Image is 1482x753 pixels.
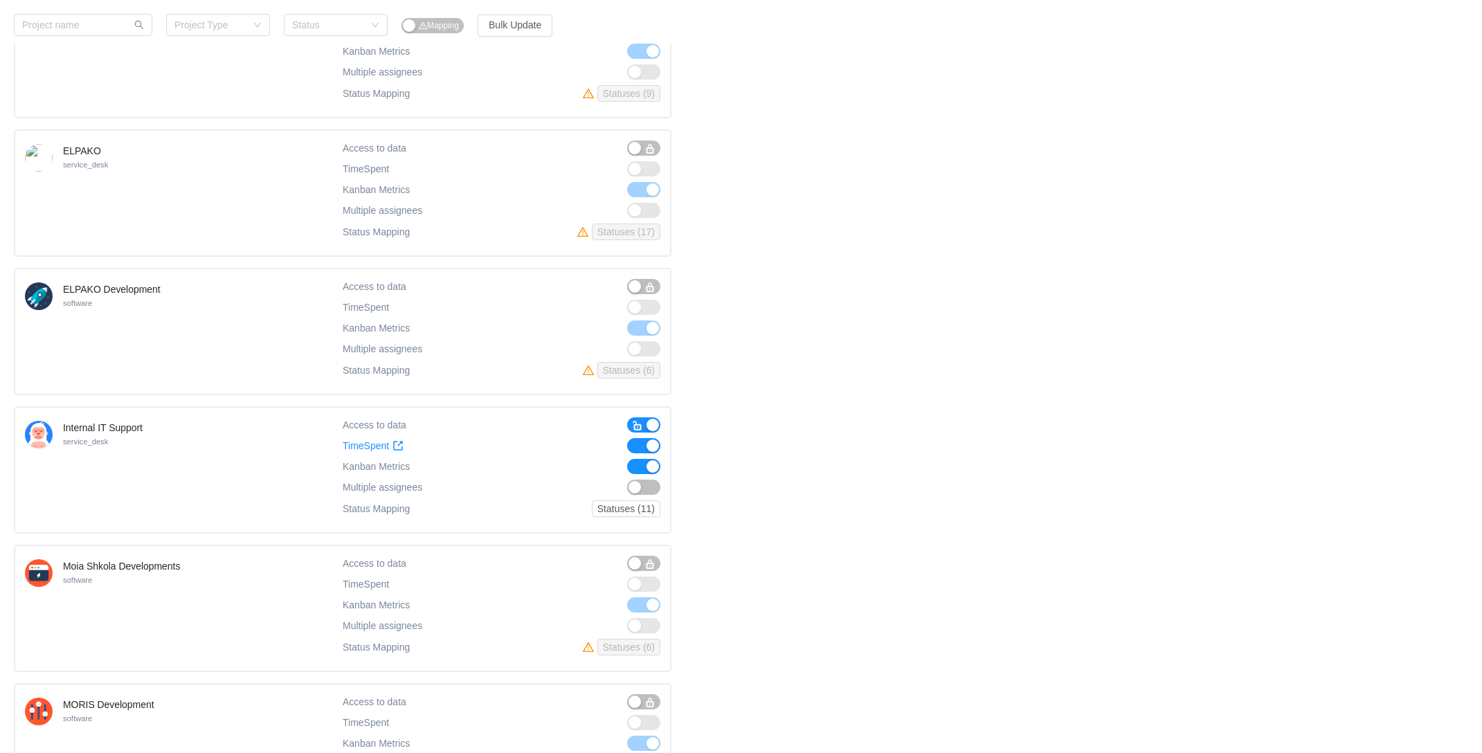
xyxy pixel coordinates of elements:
[577,226,592,237] i: icon: warning
[63,714,92,723] small: software
[292,18,364,32] div: Status
[63,559,180,573] h4: Moia Shkola Developments
[371,21,379,30] i: icon: down
[343,620,422,632] span: Multiple assignees
[14,14,152,36] input: Project name
[419,21,459,30] span: Mapping
[343,85,410,102] div: Status Mapping
[343,440,404,452] a: TimeSpent
[63,437,108,446] small: service_desk
[343,140,406,156] div: Access to data
[343,579,389,590] span: TimeSpent
[343,482,422,493] span: Multiple assignees
[343,717,389,729] span: TimeSpent
[63,299,92,307] small: software
[134,20,144,30] i: icon: search
[583,642,597,653] i: icon: warning
[343,184,410,195] span: Kanban Metrics
[25,421,53,448] img: 10425
[253,21,262,30] i: icon: down
[583,365,597,376] i: icon: warning
[343,66,422,78] span: Multiple assignees
[63,161,108,169] small: service_desk
[343,224,410,240] div: Status Mapping
[343,46,410,57] span: Kanban Metrics
[343,302,389,314] span: TimeSpent
[343,205,422,217] span: Multiple assignees
[343,500,410,517] div: Status Mapping
[63,144,108,158] h4: ELPAKO
[63,698,154,711] h4: MORIS Development
[343,417,406,433] div: Access to data
[25,559,53,587] img: 10412
[478,15,552,37] button: Bulk Update
[343,639,410,655] div: Status Mapping
[25,698,53,725] img: 10421
[343,461,410,472] span: Kanban Metrics
[583,88,597,99] i: icon: warning
[63,282,161,296] h4: ELPAKO Development
[343,362,410,379] div: Status Mapping
[343,738,410,749] span: Kanban Metrics
[343,440,389,452] span: TimeSpent
[343,323,410,334] span: Kanban Metrics
[343,343,422,355] span: Multiple assignees
[419,21,427,30] i: icon: warning
[174,18,246,32] div: Project Type
[343,599,410,610] span: Kanban Metrics
[343,694,406,709] div: Access to data
[63,421,143,435] h4: Internal IT Support
[63,576,92,584] small: software
[25,144,53,172] img: 10729
[592,500,660,517] button: Statuses (11)
[343,556,406,571] div: Access to data
[343,163,389,175] span: TimeSpent
[343,279,406,294] div: Access to data
[25,282,53,310] img: 10419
